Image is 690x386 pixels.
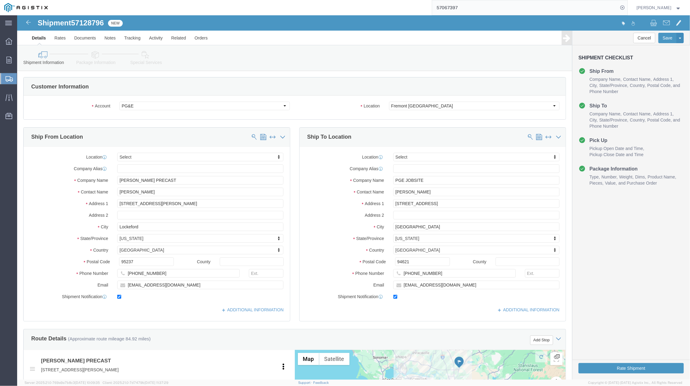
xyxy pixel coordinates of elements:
span: [DATE] 11:37:29 [144,381,168,384]
input: Search for shipment number, reference number [432,0,618,15]
span: Copyright © [DATE]-[DATE] Agistix Inc., All Rights Reserved [588,380,683,385]
span: Esme Melgarejo [637,4,672,11]
button: [PERSON_NAME] [636,4,682,11]
span: Server: 2025.21.0-769a9a7b8c3 [24,381,100,384]
span: [DATE] 10:09:35 [75,381,100,384]
img: logo [4,3,48,12]
a: Feedback [313,381,329,384]
span: Client: 2025.21.0-7d7479b [103,381,168,384]
a: Support [298,381,313,384]
iframe: FS Legacy Container [17,15,690,380]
